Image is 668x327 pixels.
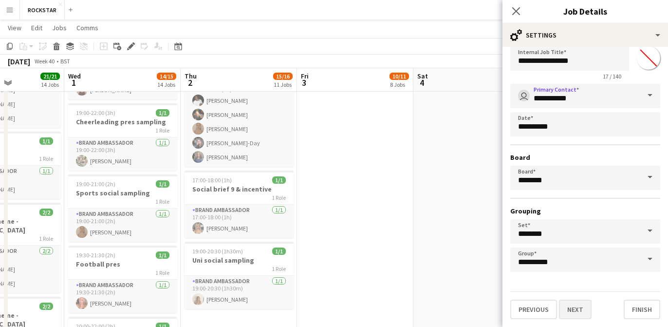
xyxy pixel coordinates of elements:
h3: Grouping [510,207,660,215]
span: 1 Role [155,127,169,134]
span: 1/1 [156,109,169,116]
span: Edit [31,23,42,32]
a: Edit [27,21,46,34]
app-job-card: 19:00-21:00 (2h)1/1Sports social sampling1 RoleBrand Ambassador1/119:00-21:00 (2h)[PERSON_NAME] [68,174,177,242]
span: 14/15 [157,73,176,80]
span: 2/2 [39,209,53,216]
a: View [4,21,25,34]
span: 1 Role [272,265,286,272]
span: 17:00-18:00 (1h) [192,176,232,184]
h3: Cheerleading pres sampling [68,117,177,126]
span: Wed [68,72,81,80]
div: Settings [502,23,668,47]
span: 3 [299,77,309,88]
span: 17 / 140 [595,73,629,80]
span: 2 [183,77,197,88]
span: Week 40 [32,58,56,65]
span: Comms [76,23,98,32]
div: 11 Jobs [274,81,292,88]
span: 19:30-21:30 (2h) [76,251,115,259]
span: 19:00-21:00 (2h) [76,180,115,188]
h3: Social brief 9 & incentive [185,185,294,193]
span: 1 Role [272,194,286,201]
span: 1 Role [155,198,169,205]
app-card-role: Brand Ambassador1/119:30-21:30 (2h)[PERSON_NAME] [68,280,177,313]
span: 2/2 [39,303,53,310]
span: 4 [416,77,428,88]
div: 14 Jobs [157,81,176,88]
app-job-card: 19:00-22:00 (3h)1/1Cheerleading pres sampling1 RoleBrand Ambassador1/119:00-22:00 (3h)[PERSON_NAME] [68,103,177,171]
div: [DATE] [8,57,30,66]
app-card-role: Brand Ambassador5/515:00-16:00 (1h)[PERSON_NAME][PERSON_NAME][PERSON_NAME][PERSON_NAME]-Day[PERSO... [185,77,294,167]
span: 1/1 [39,137,53,145]
span: 1/1 [156,251,169,259]
a: Jobs [48,21,71,34]
span: Fri [301,72,309,80]
app-job-card: 15:00-16:00 (1h)5/5Brief 91 RoleBrand Ambassador5/515:00-16:00 (1h)[PERSON_NAME][PERSON_NAME][PER... [185,43,294,167]
span: 19:00-20:30 (1h30m) [192,248,243,255]
span: 1 Role [155,269,169,276]
button: Next [559,300,592,319]
a: Comms [73,21,102,34]
span: 15/16 [273,73,293,80]
div: 8 Jobs [390,81,408,88]
h3: Job Details [502,5,668,18]
app-card-role: Brand Ambassador1/119:00-20:30 (1h30m)[PERSON_NAME] [185,276,294,309]
button: ROCKSTAR [20,0,65,19]
app-job-card: 19:30-21:30 (2h)1/1Football pres1 RoleBrand Ambassador1/119:30-21:30 (2h)[PERSON_NAME] [68,246,177,313]
span: 1 Role [39,155,53,162]
span: 1/1 [156,180,169,188]
span: 10/11 [390,73,409,80]
div: BST [60,58,70,65]
span: Sat [417,72,428,80]
button: Previous [510,300,557,319]
h3: Uni social sampling [185,256,294,265]
h3: Sports social sampling [68,189,177,197]
span: 1/1 [272,176,286,184]
h3: Board [510,153,660,162]
div: 14 Jobs [41,81,59,88]
app-card-role: Brand Ambassador1/119:00-22:00 (3h)[PERSON_NAME] [68,137,177,171]
span: 1 Role [39,235,53,242]
span: 21/21 [40,73,60,80]
app-card-role: Brand Ambassador1/117:00-18:00 (1h)[PERSON_NAME] [185,205,294,238]
span: 1 [67,77,81,88]
button: Finish [624,300,660,319]
app-card-role: Brand Ambassador1/119:00-21:00 (2h)[PERSON_NAME] [68,209,177,242]
span: 19:00-22:00 (3h) [76,109,115,116]
span: 1/1 [272,248,286,255]
app-job-card: 17:00-18:00 (1h)1/1Social brief 9 & incentive1 RoleBrand Ambassador1/117:00-18:00 (1h)[PERSON_NAME] [185,171,294,238]
app-job-card: 19:00-20:30 (1h30m)1/1Uni social sampling1 RoleBrand Ambassador1/119:00-20:30 (1h30m)[PERSON_NAME] [185,242,294,309]
h3: Football pres [68,260,177,269]
span: Thu [185,72,197,80]
span: View [8,23,21,32]
span: Jobs [52,23,67,32]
